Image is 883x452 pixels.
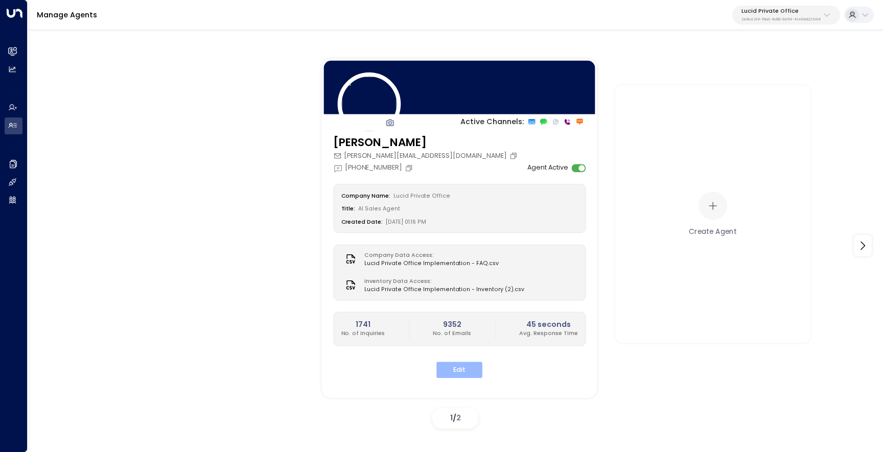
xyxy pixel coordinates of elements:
button: Lucid Private Office2e8ce2f4-f9a3-4c66-9e54-41e64d227c04 [732,6,840,25]
h2: 1741 [341,319,385,330]
label: Created Date: [341,218,383,226]
img: 17_headshot.jpg [338,73,401,136]
p: No. of Inquiries [341,330,385,338]
div: [PHONE_NUMBER] [333,163,415,173]
label: Title: [341,205,356,213]
span: 1 [450,413,453,423]
button: Copy [509,152,519,160]
a: Manage Agents [37,10,97,20]
div: [PERSON_NAME][EMAIL_ADDRESS][DOMAIN_NAME] [333,152,520,161]
label: Company Data Access: [364,251,494,259]
h2: 45 seconds [519,319,578,330]
button: Copy [405,164,415,172]
p: No. of Emails [433,330,471,338]
div: / [432,408,478,429]
h3: [PERSON_NAME] [333,135,520,151]
p: Avg. Response Time [519,330,578,338]
span: Lucid Private Office Implementation - FAQ.csv [364,260,499,268]
label: Inventory Data Access: [364,277,520,286]
label: Company Name: [341,193,391,200]
span: 2 [456,413,461,423]
span: Lucid Private Office Implementation - Inventory (2).csv [364,286,524,294]
span: Lucid Private Office [393,193,451,200]
div: Create Agent [689,226,737,237]
span: AI Sales Agent [358,205,400,213]
p: Active Channels: [460,116,524,128]
button: Edit [436,362,482,378]
span: [DATE] 01:16 PM [386,218,426,226]
p: 2e8ce2f4-f9a3-4c66-9e54-41e64d227c04 [741,17,821,21]
h2: 9352 [433,319,471,330]
label: Agent Active [527,163,568,173]
p: Lucid Private Office [741,8,821,14]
